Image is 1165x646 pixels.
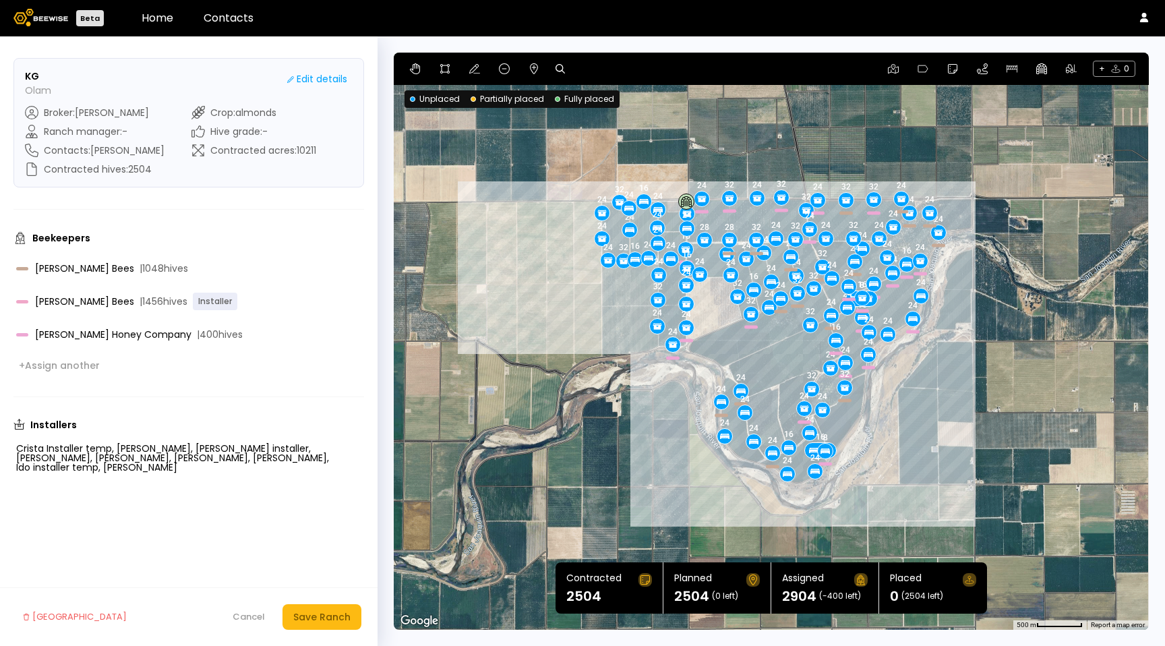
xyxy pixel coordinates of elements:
[782,589,816,603] h1: 2904
[849,221,858,230] div: 32
[908,301,918,310] div: 24
[13,290,364,313] div: [PERSON_NAME] Bees|1456hivesInstaller
[791,221,800,231] div: 32
[850,243,860,253] div: 24
[666,241,676,250] div: 24
[653,192,663,201] div: 24
[668,327,678,336] div: 24
[653,210,662,219] div: 24
[746,296,756,305] div: 32
[226,606,272,628] button: Cancel
[864,337,873,347] div: 24
[397,612,442,630] a: Open this area in Google Maps (opens a new window)
[823,433,828,442] div: 8
[858,231,867,240] div: 24
[883,239,892,249] div: 24
[13,258,364,279] div: [PERSON_NAME] Bees|1048hives
[864,315,874,324] div: 24
[193,293,237,310] span: Installer
[16,604,133,630] button: [GEOGRAPHIC_DATA]
[883,316,893,326] div: 24
[783,456,792,465] div: 24
[16,444,342,472] div: Crista Installer temp, [PERSON_NAME], [PERSON_NAME] installer, [PERSON_NAME], [PERSON_NAME], [PER...
[76,10,104,26] div: Beta
[782,573,824,587] div: Assigned
[720,418,729,428] div: 24
[191,106,316,119] div: Crop : almonds
[191,144,316,157] div: Contracted acres : 10211
[802,192,811,202] div: 32
[204,10,253,26] a: Contacts
[725,180,734,189] div: 32
[191,125,316,138] div: Hive grade : -
[597,195,607,204] div: 24
[858,280,867,289] div: 16
[776,281,785,290] div: 24
[818,392,827,401] div: 24
[934,214,943,224] div: 24
[653,225,663,235] div: 24
[784,430,794,439] div: 16
[566,573,622,587] div: Contracted
[897,181,906,190] div: 24
[736,373,746,382] div: 24
[742,241,751,250] div: 24
[925,195,934,204] div: 24
[905,195,914,204] div: 24
[1091,621,1145,628] a: Report a map error
[831,322,841,332] div: 16
[624,190,634,200] div: 24
[841,182,851,192] div: 32
[786,239,796,248] div: 24
[282,69,353,89] button: Edit details
[800,391,809,401] div: 24
[654,257,663,266] div: 24
[818,249,827,258] div: 32
[717,384,726,394] div: 24
[749,272,758,281] div: 16
[840,370,849,379] div: 32
[1093,61,1135,77] span: + 0
[901,592,943,600] span: (2504 left)
[809,271,818,281] div: 32
[695,257,705,266] div: 24
[25,106,165,119] div: Broker : [PERSON_NAME]
[1013,620,1087,630] button: Map Scale: 500 m per 65 pixels
[13,9,68,26] img: Beewise logo
[625,212,634,222] div: 24
[827,297,836,307] div: 24
[682,268,691,277] div: 24
[16,264,321,273] div: [PERSON_NAME] Bees
[233,610,265,624] div: Cancel
[597,221,607,231] div: 24
[793,275,802,285] div: 32
[25,163,165,176] div: Contracted hives : 2504
[816,432,825,442] div: 16
[140,297,187,306] span: | 1456 hives
[615,185,624,194] div: 32
[697,181,707,190] div: 24
[25,69,51,84] h3: KG
[23,610,127,624] div: [GEOGRAPHIC_DATA]
[890,589,899,603] h1: 0
[639,183,649,193] div: 16
[397,612,442,630] img: Google
[844,268,854,278] div: 24
[603,243,613,252] div: 24
[644,240,653,249] div: 24
[653,308,662,318] div: 24
[819,592,861,600] span: (-400 left)
[19,359,100,372] div: + Assign another
[140,264,188,273] span: | 1048 hives
[874,221,884,230] div: 24
[619,243,628,252] div: 32
[142,10,173,26] a: Home
[712,592,738,600] span: (0 left)
[726,258,736,267] div: 24
[889,209,898,218] div: 24
[682,210,692,220] div: 24
[13,324,364,345] div: [PERSON_NAME] Honey Company|400hives
[32,233,90,243] h3: Beekeepers
[725,223,734,232] div: 28
[25,84,51,98] p: Olam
